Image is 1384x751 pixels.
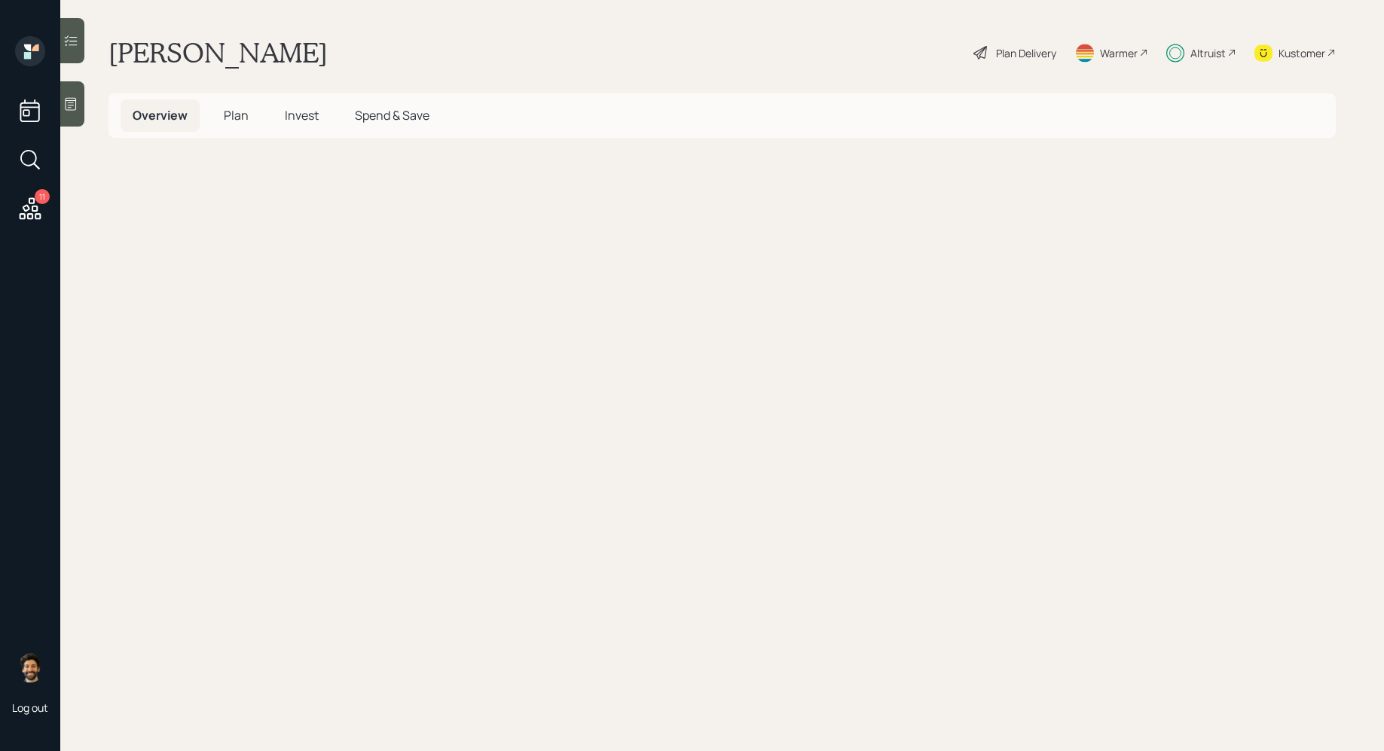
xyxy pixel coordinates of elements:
img: eric-schwartz-headshot.png [15,652,45,682]
h1: [PERSON_NAME] [108,36,328,69]
div: Kustomer [1279,45,1325,61]
span: Spend & Save [355,107,429,124]
span: Plan [224,107,249,124]
div: Plan Delivery [996,45,1056,61]
div: 11 [35,189,50,204]
span: Invest [285,107,319,124]
div: Altruist [1190,45,1226,61]
div: Log out [12,701,48,715]
div: Warmer [1100,45,1138,61]
span: Overview [133,107,188,124]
